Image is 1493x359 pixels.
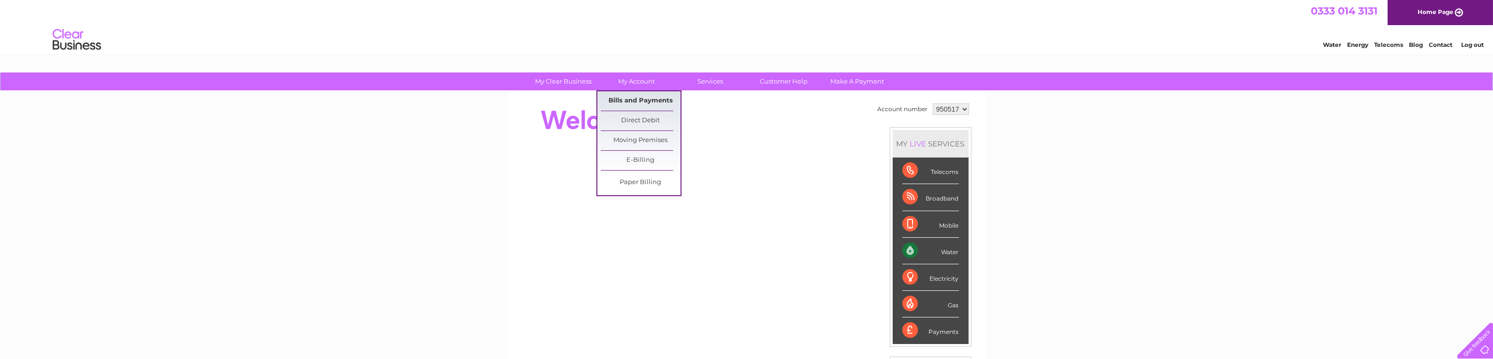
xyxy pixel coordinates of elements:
a: Blog [1409,41,1423,48]
a: Telecoms [1374,41,1403,48]
a: Services [670,72,750,90]
div: Gas [902,291,959,317]
div: Broadband [902,184,959,211]
div: Water [902,238,959,264]
div: MY SERVICES [893,130,969,158]
div: Mobile [902,211,959,238]
div: Clear Business is a trading name of Verastar Limited (registered in [GEOGRAPHIC_DATA] No. 3667643... [519,5,975,47]
a: 0333 014 3131 [1311,5,1377,17]
a: Customer Help [744,72,824,90]
a: My Account [597,72,677,90]
a: Make A Payment [817,72,897,90]
a: Log out [1461,41,1484,48]
a: E-Billing [601,151,681,170]
a: Direct Debit [601,111,681,130]
td: Account number [875,101,930,117]
div: Telecoms [902,158,959,184]
img: logo.png [52,25,101,55]
a: My Clear Business [523,72,603,90]
div: LIVE [908,139,928,148]
a: Water [1323,41,1341,48]
a: Energy [1347,41,1368,48]
a: Paper Billing [601,173,681,192]
div: Electricity [902,264,959,291]
a: Bills and Payments [601,91,681,111]
a: Contact [1429,41,1452,48]
a: Moving Premises [601,131,681,150]
div: Payments [902,317,959,344]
